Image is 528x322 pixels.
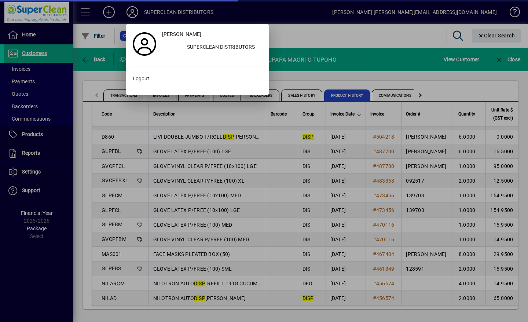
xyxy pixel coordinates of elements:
button: SUPERCLEAN DISTRIBUTORS [159,41,265,54]
span: [PERSON_NAME] [162,30,201,38]
span: Logout [133,75,149,83]
div: SUPERCLEAN DISTRIBUTORS [181,41,265,54]
a: [PERSON_NAME] [159,28,265,41]
button: Logout [130,72,265,85]
a: Profile [130,37,159,51]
